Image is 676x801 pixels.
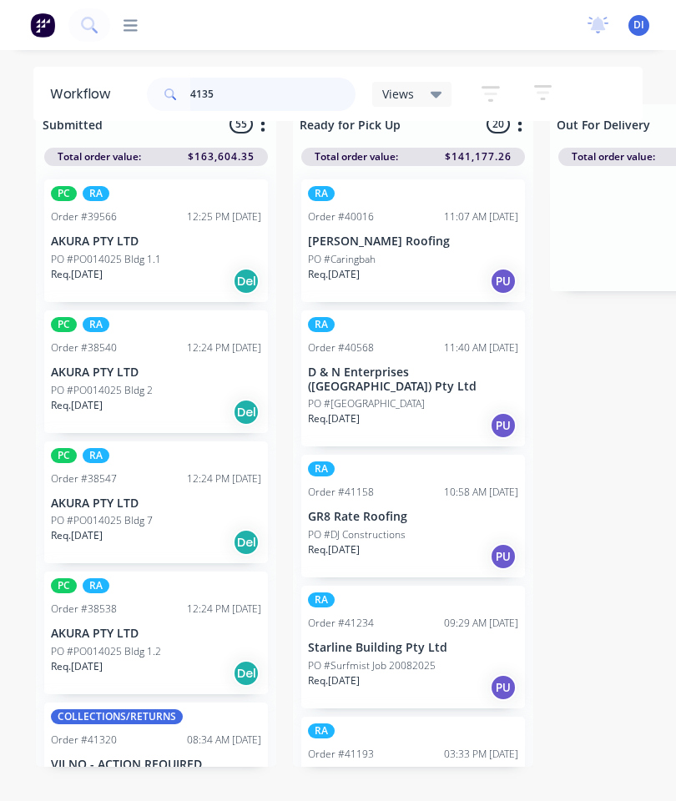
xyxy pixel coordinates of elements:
div: Del [233,660,260,687]
div: RA [308,461,335,476]
div: Order #40568 [308,340,374,355]
div: 09:29 AM [DATE] [444,616,518,631]
div: Order #38547 [51,471,117,486]
div: RA [308,186,335,201]
div: 10:58 AM [DATE] [444,485,518,500]
div: RAOrder #4056811:40 AM [DATE]D & N Enterprises ([GEOGRAPHIC_DATA]) Pty LtdPO #[GEOGRAPHIC_DATA]Re... [301,310,525,447]
div: PU [490,543,517,570]
p: Req. [DATE] [51,528,103,543]
input: Search for orders... [190,78,356,111]
span: Views [382,85,414,103]
div: Del [233,529,260,556]
p: GR8 Rate Roofing [308,510,518,524]
p: VILNO - ACTION REQUIRED [51,758,261,772]
p: PO #PO014025 Bldg 1.1 [51,252,161,267]
div: 12:24 PM [DATE] [187,340,261,355]
div: PCRAOrder #3956612:25 PM [DATE]AKURA PTY LTDPO #PO014025 Bldg 1.1Req.[DATE]Del [44,179,268,302]
div: PU [490,268,517,295]
p: Req. [DATE] [51,267,103,282]
p: PO #DJ Constructions [308,527,406,542]
span: Total order value: [315,149,398,164]
p: [PERSON_NAME] Roofing [308,234,518,249]
img: Factory [30,13,55,38]
div: RA [83,448,109,463]
p: AKURA PTY LTD [51,365,261,380]
p: Starline Building Pty Ltd [308,641,518,655]
div: 03:33 PM [DATE] [444,747,518,762]
div: Order #40016 [308,209,374,224]
div: PC [51,448,77,463]
div: 12:24 PM [DATE] [187,602,261,617]
div: Order #41320 [51,733,117,748]
div: Order #38540 [51,340,117,355]
div: 11:40 AM [DATE] [444,340,518,355]
p: Req. [DATE] [308,673,360,688]
p: Req. [DATE] [308,542,360,557]
div: 11:07 AM [DATE] [444,209,518,224]
div: Del [233,268,260,295]
div: PCRAOrder #3853812:24 PM [DATE]AKURA PTY LTDPO #PO014025 Bldg 1.2Req.[DATE]Del [44,572,268,694]
p: PO #PO014025 Bldg 7 [51,513,153,528]
div: RAOrder #4001611:07 AM [DATE][PERSON_NAME] RoofingPO #CaringbahReq.[DATE]PU [301,179,525,302]
div: RAOrder #4115810:58 AM [DATE]GR8 Rate RoofingPO #DJ ConstructionsReq.[DATE]PU [301,455,525,577]
p: AKURA PTY LTD [51,234,261,249]
p: AKURA PTY LTD [51,627,261,641]
div: RA [83,186,109,201]
p: PO #Surfmist Job 20082025 [308,658,436,673]
div: Order #41234 [308,616,374,631]
span: $141,177.26 [445,149,512,164]
div: PC [51,317,77,332]
div: PC [51,578,77,593]
div: PU [490,674,517,701]
div: RA [308,723,335,738]
div: PC [51,186,77,201]
div: COLLECTIONS/RETURNS [51,709,183,724]
div: Order #41158 [308,485,374,500]
p: Req. [DATE] [51,398,103,413]
div: RA [308,592,335,607]
div: 12:24 PM [DATE] [187,471,261,486]
p: AKURA PTY LTD [51,496,261,511]
span: $163,604.35 [188,149,255,164]
p: D & N Enterprises ([GEOGRAPHIC_DATA]) Pty Ltd [308,365,518,394]
div: PCRAOrder #3854012:24 PM [DATE]AKURA PTY LTDPO #PO014025 Bldg 2Req.[DATE]Del [44,310,268,433]
div: Order #39566 [51,209,117,224]
div: RA [83,317,109,332]
div: 12:25 PM [DATE] [187,209,261,224]
p: PO #PO014025 Bldg 1.2 [51,644,161,659]
div: PU [490,412,517,439]
div: Order #41193 [308,747,374,762]
p: Req. [DATE] [51,659,103,674]
div: RAOrder #4123409:29 AM [DATE]Starline Building Pty LtdPO #Surfmist Job 20082025Req.[DATE]PU [301,586,525,708]
div: Del [233,399,260,426]
p: Req. [DATE] [308,411,360,426]
div: PCRAOrder #3854712:24 PM [DATE]AKURA PTY LTDPO #PO014025 Bldg 7Req.[DATE]Del [44,441,268,564]
div: 08:34 AM [DATE] [187,733,261,748]
p: PO #PO014025 Bldg 2 [51,383,153,398]
p: PO #Caringbah [308,252,376,267]
div: RA [83,578,109,593]
p: Req. [DATE] [308,267,360,282]
span: DI [633,18,644,33]
span: Total order value: [572,149,655,164]
div: RA [308,317,335,332]
div: Order #38538 [51,602,117,617]
span: Total order value: [58,149,141,164]
div: Workflow [50,84,119,104]
p: PO #[GEOGRAPHIC_DATA] [308,396,425,411]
